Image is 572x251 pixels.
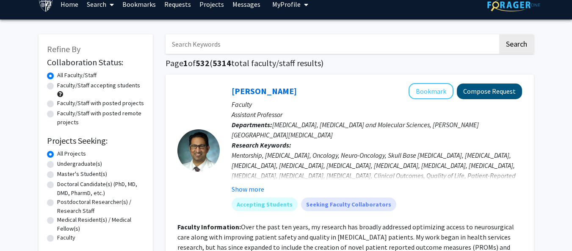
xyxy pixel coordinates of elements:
label: Medical Resident(s) / Medical Fellow(s) [57,215,144,233]
label: All Faculty/Staff [57,71,97,80]
span: 532 [196,58,210,68]
span: 1 [183,58,188,68]
button: Search [499,34,534,54]
label: Master's Student(s) [57,170,107,178]
span: Refine By [47,44,80,54]
h2: Collaboration Status: [47,57,144,67]
span: [MEDICAL_DATA], [MEDICAL_DATA] and Molecular Sciences, [PERSON_NAME][GEOGRAPHIC_DATA][MEDICAL_DATA] [232,120,479,139]
b: Faculty Information: [177,223,241,231]
button: Show more [232,184,264,194]
label: Faculty/Staff with posted remote projects [57,109,144,127]
mat-chip: Seeking Faculty Collaborators [301,198,396,211]
iframe: Chat [6,213,36,245]
label: All Projects [57,149,86,158]
label: Faculty/Staff accepting students [57,81,140,90]
h1: Page of ( total faculty/staff results) [166,58,534,68]
p: Assistant Professor [232,109,522,120]
div: Mentorship, [MEDICAL_DATA], Oncology, Neuro-Oncology, Skull Base [MEDICAL_DATA], [MEDICAL_DATA], ... [232,150,522,211]
label: Faculty [57,233,75,242]
label: Undergraduate(s) [57,159,102,168]
h2: Projects Seeking: [47,136,144,146]
b: Departments: [232,120,272,129]
label: Faculty/Staff with posted projects [57,99,144,108]
mat-chip: Accepting Students [232,198,298,211]
a: [PERSON_NAME] [232,86,297,96]
b: Research Keywords: [232,141,291,149]
button: Add Raj Mukherjee to Bookmarks [409,83,453,99]
input: Search Keywords [166,34,498,54]
span: 5314 [213,58,231,68]
label: Doctoral Candidate(s) (PhD, MD, DMD, PharmD, etc.) [57,180,144,198]
button: Compose Request to Raj Mukherjee [457,84,522,99]
p: Faculty [232,99,522,109]
label: Postdoctoral Researcher(s) / Research Staff [57,198,144,215]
